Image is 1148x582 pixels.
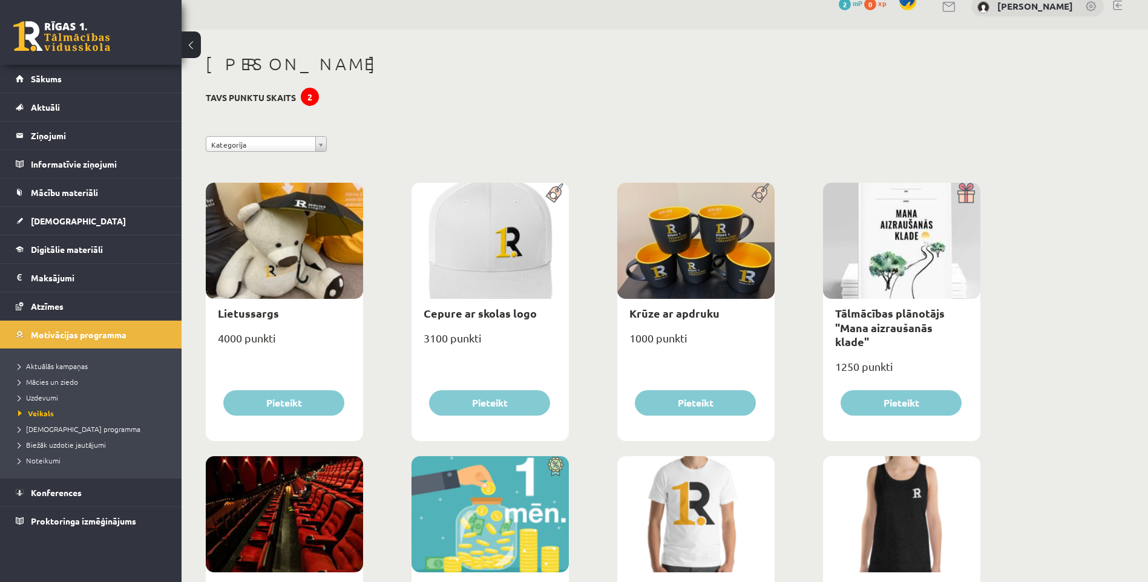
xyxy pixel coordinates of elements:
[835,306,945,348] a: Tālmācības plānotājs "Mana aizraušanās klade"
[635,390,756,416] button: Pieteikt
[18,392,169,403] a: Uzdevumi
[211,137,310,152] span: Kategorija
[18,440,106,450] span: Biežāk uzdotie jautājumi
[16,507,166,535] a: Proktoringa izmēģinājums
[31,487,82,498] span: Konferences
[31,264,166,292] legend: Maksājumi
[31,150,166,178] legend: Informatīvie ziņojumi
[218,306,279,320] a: Lietussargs
[823,356,980,387] div: 1250 punkti
[31,187,98,198] span: Mācību materiāli
[16,122,166,149] a: Ziņojumi
[18,361,169,371] a: Aktuālās kampaņas
[18,361,88,371] span: Aktuālās kampaņas
[223,390,344,416] button: Pieteikt
[542,456,569,477] img: Atlaide
[13,21,110,51] a: Rīgas 1. Tālmācības vidusskola
[16,264,166,292] a: Maksājumi
[16,150,166,178] a: Informatīvie ziņojumi
[31,301,64,312] span: Atzīmes
[629,306,720,320] a: Krūze ar apdruku
[18,455,169,466] a: Noteikumi
[206,93,296,103] h3: Tavs punktu skaits
[424,306,537,320] a: Cepure ar skolas logo
[16,93,166,121] a: Aktuāli
[31,329,126,340] span: Motivācijas programma
[18,456,61,465] span: Noteikumi
[16,292,166,320] a: Atzīmes
[16,321,166,348] a: Motivācijas programma
[16,178,166,206] a: Mācību materiāli
[16,235,166,263] a: Digitālie materiāli
[18,439,169,450] a: Biežāk uzdotie jautājumi
[31,515,136,526] span: Proktoringa izmēģinājums
[18,423,169,434] a: [DEMOGRAPHIC_DATA] programma
[31,102,60,113] span: Aktuāli
[16,479,166,506] a: Konferences
[206,54,980,74] h1: [PERSON_NAME]
[31,122,166,149] legend: Ziņojumi
[542,183,569,203] img: Populāra prece
[18,408,54,418] span: Veikals
[841,390,962,416] button: Pieteikt
[617,328,775,358] div: 1000 punkti
[16,65,166,93] a: Sākums
[16,207,166,235] a: [DEMOGRAPHIC_DATA]
[18,408,169,419] a: Veikals
[18,376,169,387] a: Mācies un ziedo
[18,424,140,434] span: [DEMOGRAPHIC_DATA] programma
[301,88,319,106] div: 2
[747,183,775,203] img: Populāra prece
[206,328,363,358] div: 4000 punkti
[206,136,327,152] a: Kategorija
[977,1,989,13] img: Justīne Everte
[18,377,78,387] span: Mācies un ziedo
[429,390,550,416] button: Pieteikt
[18,393,58,402] span: Uzdevumi
[31,73,62,84] span: Sākums
[953,183,980,203] img: Dāvana ar pārsteigumu
[31,215,126,226] span: [DEMOGRAPHIC_DATA]
[31,244,103,255] span: Digitālie materiāli
[412,328,569,358] div: 3100 punkti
